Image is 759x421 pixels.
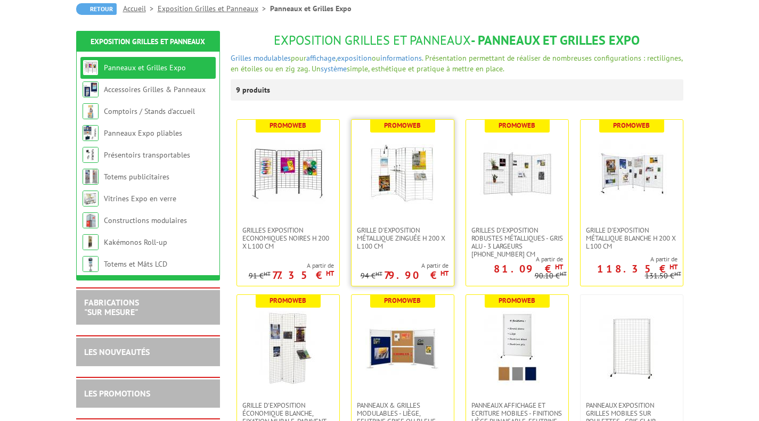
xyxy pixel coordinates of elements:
a: LES PROMOTIONS [84,388,150,399]
p: 94 € [361,272,382,280]
h1: - Panneaux et Grilles Expo [231,34,683,47]
img: Grille d'exposition économique blanche, fixation murale, paravent ou sur pied [251,311,325,385]
sup: HT [670,262,678,271]
sup: HT [264,270,271,277]
a: système [321,64,347,73]
span: Grilles d'exposition robustes métalliques - gris alu - 3 largeurs [PHONE_NUMBER] cm [471,226,563,258]
a: Accessoires Grilles & Panneaux [104,85,206,94]
img: Kakémonos Roll-up [83,234,99,250]
img: Panneaux Exposition Grilles mobiles sur roulettes - gris clair [594,311,669,385]
p: 77.35 € [272,272,334,278]
a: Exposition Grilles et Panneaux [91,37,205,46]
img: Panneaux Expo pliables [83,125,99,141]
a: Panneaux Expo pliables [104,128,182,138]
sup: HT [674,270,681,277]
b: Promoweb [613,121,650,130]
p: 131.50 € [645,272,681,280]
b: Promoweb [270,296,306,305]
span: pour , ou . Présentation permettant de réaliser de nombreuses configurations : rectilignes, en ét... [231,53,682,73]
p: 79.90 € [384,272,448,278]
img: Présentoirs transportables [83,147,99,163]
span: A partir de [581,255,678,263]
a: informations [380,53,422,63]
p: 81.09 € [494,266,563,272]
a: Grilles [231,53,251,63]
a: Grille d'exposition métallique blanche H 200 x L 100 cm [581,226,683,250]
b: Promoweb [499,296,535,305]
a: Retour [76,3,117,15]
a: Totems et Mâts LCD [104,259,167,269]
span: Exposition Grilles et Panneaux [274,32,471,48]
img: Grilles d'exposition robustes métalliques - gris alu - 3 largeurs 70-100-120 cm [480,136,554,210]
img: Grille d'exposition métallique blanche H 200 x L 100 cm [594,136,669,210]
a: Comptoirs / Stands d'accueil [104,106,195,116]
img: Grilles Exposition Economiques Noires H 200 x L 100 cm [251,136,325,210]
a: Présentoirs transportables [104,150,190,160]
a: LES NOUVEAUTÉS [84,346,150,357]
a: FABRICATIONS"Sur Mesure" [84,297,139,317]
li: Panneaux et Grilles Expo [270,3,352,14]
img: Totems et Mâts LCD [83,256,99,272]
sup: HT [560,270,567,277]
a: Grilles Exposition Economiques Noires H 200 x L 100 cm [237,226,339,250]
a: Grilles d'exposition robustes métalliques - gris alu - 3 largeurs [PHONE_NUMBER] cm [466,226,568,258]
img: Constructions modulaires [83,212,99,228]
img: Comptoirs / Stands d'accueil [83,103,99,119]
img: Panneaux et Grilles Expo [83,60,99,76]
a: Kakémonos Roll-up [104,237,167,247]
img: Vitrines Expo en verre [83,191,99,207]
sup: HT [440,269,448,278]
a: Accueil [123,4,158,13]
a: Exposition Grilles et Panneaux [158,4,270,13]
span: Grilles Exposition Economiques Noires H 200 x L 100 cm [242,226,334,250]
a: Constructions modulaires [104,216,187,225]
img: Panneaux & Grilles modulables - liège, feutrine grise ou bleue, blanc laqué ou gris alu [365,311,440,385]
b: Promoweb [384,121,421,130]
p: 91 € [249,272,271,280]
img: Grille d'exposition métallique Zinguée H 200 x L 100 cm [365,136,440,210]
img: Panneaux Affichage et Ecriture Mobiles - finitions liège punaisable, feutrine gris clair ou bleue... [480,311,554,385]
span: Grille d'exposition métallique Zinguée H 200 x L 100 cm [357,226,448,250]
a: modulables [254,53,291,63]
a: exposition [337,53,372,63]
span: Grille d'exposition métallique blanche H 200 x L 100 cm [586,226,678,250]
p: 118.35 € [597,266,678,272]
span: A partir de [466,255,563,263]
b: Promoweb [270,121,306,130]
img: Totems publicitaires [83,169,99,185]
b: Promoweb [499,121,535,130]
span: A partir de [361,261,448,270]
span: A partir de [249,261,334,270]
a: Panneaux et Grilles Expo [104,63,186,72]
a: Grille d'exposition métallique Zinguée H 200 x L 100 cm [352,226,454,250]
sup: HT [376,270,382,277]
p: 9 produits [236,79,276,101]
a: Vitrines Expo en verre [104,194,176,203]
a: affichage [306,53,336,63]
sup: HT [326,269,334,278]
b: Promoweb [384,296,421,305]
a: Totems publicitaires [104,172,169,181]
sup: HT [555,262,563,271]
p: 90.10 € [535,272,567,280]
img: Accessoires Grilles & Panneaux [83,81,99,97]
